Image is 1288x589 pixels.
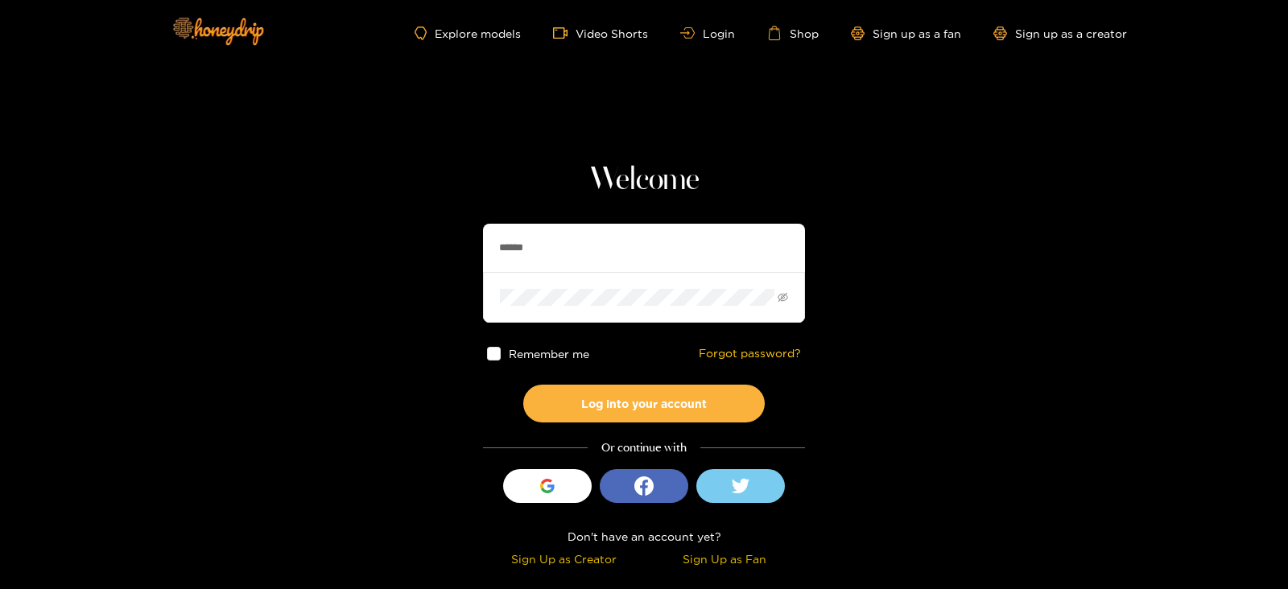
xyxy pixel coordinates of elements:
[509,348,589,360] span: Remember me
[699,347,801,360] a: Forgot password?
[487,550,640,568] div: Sign Up as Creator
[767,26,819,40] a: Shop
[483,527,805,546] div: Don't have an account yet?
[648,550,801,568] div: Sign Up as Fan
[778,292,788,303] span: eye-invisible
[483,439,805,457] div: Or continue with
[553,26,648,40] a: Video Shorts
[523,385,765,422] button: Log into your account
[553,26,576,40] span: video-camera
[680,27,735,39] a: Login
[415,27,521,40] a: Explore models
[993,27,1127,40] a: Sign up as a creator
[851,27,961,40] a: Sign up as a fan
[483,161,805,200] h1: Welcome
